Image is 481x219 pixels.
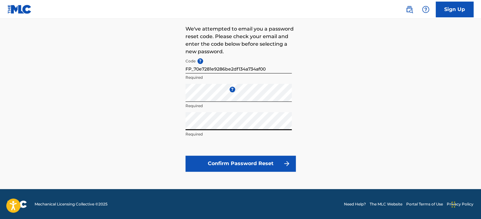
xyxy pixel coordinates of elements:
[197,58,203,64] span: ?
[406,6,413,13] img: search
[403,3,416,16] a: Public Search
[185,131,292,137] p: Required
[185,75,292,80] p: Required
[370,201,402,207] a: The MLC Website
[185,103,292,109] p: Required
[450,189,481,219] iframe: Chat Widget
[8,5,32,14] img: MLC Logo
[283,160,290,167] img: f7272a7cc735f4ea7f67.svg
[447,201,473,207] a: Privacy Policy
[229,87,235,92] span: ?
[419,3,432,16] div: Help
[436,2,473,17] a: Sign Up
[422,6,429,13] img: help
[451,195,455,214] div: Drag
[35,201,108,207] span: Mechanical Licensing Collective © 2025
[344,201,366,207] a: Need Help?
[185,25,296,55] p: We've attempted to email you a password reset code. Please check your email and enter the code be...
[406,201,443,207] a: Portal Terms of Use
[8,200,27,208] img: logo
[185,156,296,171] button: Confirm Password Reset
